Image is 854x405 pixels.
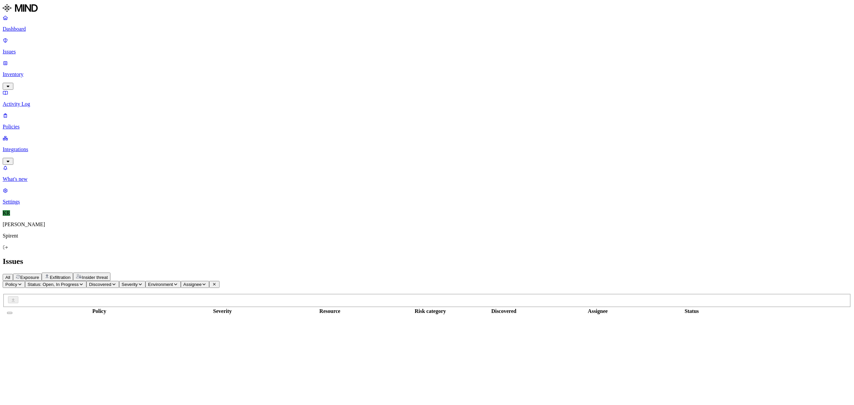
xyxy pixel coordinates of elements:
a: Integrations [3,135,851,164]
a: Issues [3,37,851,55]
button: Select all [7,312,12,314]
a: Settings [3,187,851,205]
span: Exfiltration [50,275,70,280]
a: Dashboard [3,15,851,32]
div: Risk category [398,308,463,314]
a: Activity Log [3,90,851,107]
div: Policy [17,308,181,314]
div: Resource [263,308,396,314]
h2: Issues [3,257,851,266]
p: What's new [3,176,851,182]
a: What's new [3,165,851,182]
span: KR [3,210,10,216]
p: Settings [3,199,851,205]
p: Issues [3,49,851,55]
span: Insider threat [82,275,108,280]
span: Policy [5,282,17,287]
span: Exposure [20,275,39,280]
div: Status [652,308,731,314]
p: Policies [3,124,851,130]
p: Integrations [3,146,851,152]
div: Discovered [464,308,543,314]
span: Status: Open, In Progress [28,282,79,287]
p: Dashboard [3,26,851,32]
p: Inventory [3,71,851,77]
a: MIND [3,3,851,15]
span: Discovered [89,282,111,287]
p: Activity Log [3,101,851,107]
span: Severity [122,282,138,287]
a: Policies [3,112,851,130]
span: Assignee [183,282,202,287]
div: Severity [183,308,262,314]
p: Spirent [3,233,851,239]
span: All [5,275,10,280]
div: Assignee [545,308,651,314]
span: Environment [148,282,173,287]
img: MIND [3,3,38,13]
a: Inventory [3,60,851,89]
